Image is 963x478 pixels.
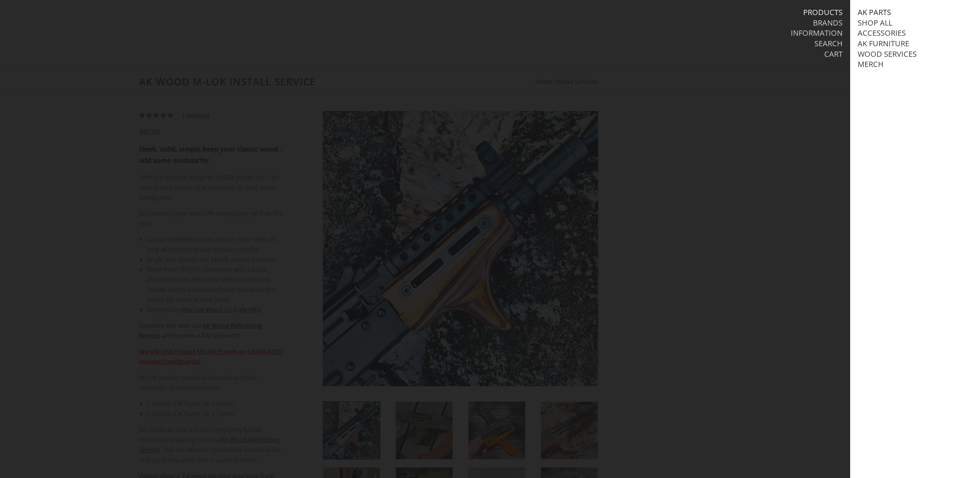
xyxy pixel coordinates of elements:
a: Products [803,8,843,17]
a: Shop All [858,18,892,28]
a: Cart [824,49,843,59]
a: Accessories [858,28,906,38]
a: Search [814,39,843,49]
a: Brands [813,18,843,28]
a: Merch [858,59,884,69]
a: Wood Services [858,49,917,59]
a: AK Parts [858,8,891,17]
a: Information [791,28,843,38]
a: AK Furniture [858,39,909,49]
